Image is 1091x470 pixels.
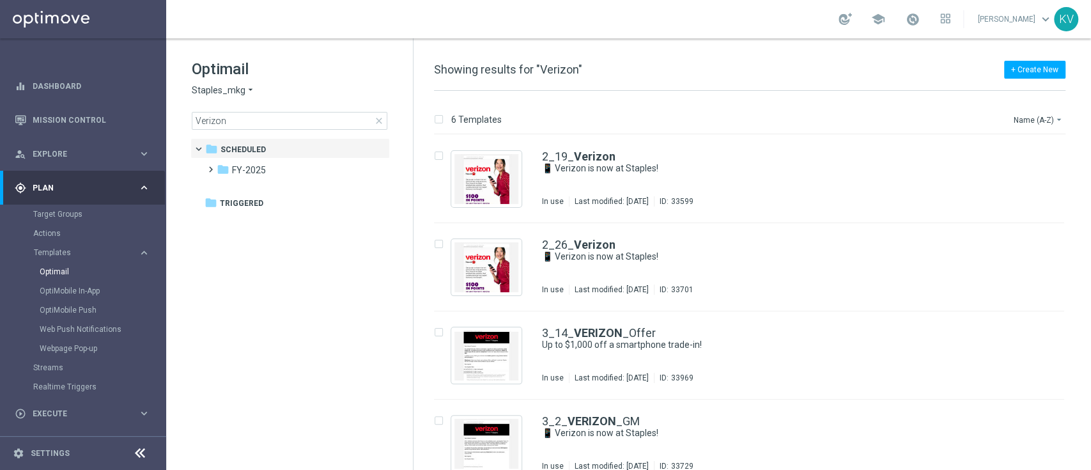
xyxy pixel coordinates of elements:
img: 33969.jpeg [454,331,518,380]
a: Streams [33,363,133,373]
div: OptiMobile In-App [40,281,165,301]
div: Webpage Pop-up [40,339,165,358]
div: ID: [654,196,693,207]
b: Verizon [574,238,615,251]
i: play_circle_outline [15,408,26,419]
div: 📱 Verizon is now at Staples! [542,162,1010,175]
span: Plan [33,184,138,192]
i: gps_fixed [15,182,26,194]
span: keyboard_arrow_down [1039,12,1053,26]
span: Triggered [220,198,263,209]
a: Actions [33,228,133,239]
a: OptiMobile In-App [40,286,133,296]
button: Staples_mkg arrow_drop_down [192,84,256,97]
span: school [871,12,885,26]
div: 📱 Verizon is now at Staples! [542,251,1010,263]
a: Dashboard [33,69,150,103]
button: play_circle_outline Execute keyboard_arrow_right [14,409,151,419]
span: close [374,116,384,126]
div: Dashboard [15,69,150,103]
a: [PERSON_NAME]keyboard_arrow_down [977,10,1054,29]
div: Web Push Notifications [40,320,165,339]
i: settings [13,448,24,459]
i: equalizer [15,81,26,92]
div: 33599 [671,196,693,207]
i: arrow_drop_down [1054,114,1064,125]
a: 2_19_Verizon [542,151,615,162]
div: Actions [33,224,165,243]
div: Mission Control [15,103,150,137]
div: In use [542,196,564,207]
a: Mission Control [33,103,150,137]
a: Webpage Pop-up [40,343,133,354]
a: 📱 Verizon is now at Staples! [542,251,981,263]
div: KV [1054,7,1078,31]
div: In use [542,285,564,295]
i: keyboard_arrow_right [138,148,150,160]
div: Last modified: [DATE] [569,373,654,383]
a: 📱 Verizon is now at Staples! [542,162,981,175]
i: keyboard_arrow_right [138,182,150,194]
i: arrow_drop_down [245,84,256,97]
a: Optimail [40,267,133,277]
div: 📱 Verizon is now at Staples! [542,427,1010,439]
a: Target Groups [33,209,133,219]
button: gps_fixed Plan keyboard_arrow_right [14,183,151,193]
a: Realtime Triggers [33,382,133,392]
div: Execute [15,408,138,419]
div: Realtime Triggers [33,377,165,396]
span: Execute [33,410,138,418]
div: Last modified: [DATE] [569,285,654,295]
i: folder [205,143,218,155]
i: keyboard_arrow_right [138,247,150,259]
div: Press SPACE to select this row. [421,135,1088,223]
a: Up to $1,000 off a smartphone trade-in! [542,339,981,351]
button: Name (A-Z)arrow_drop_down [1012,112,1065,127]
div: Explore [15,148,138,160]
a: 2_26_Verizon [542,239,615,251]
div: 33701 [671,285,693,295]
div: Target Groups [33,205,165,224]
div: Press SPACE to select this row. [421,311,1088,400]
a: OptiMobile Push [40,305,133,315]
div: 33969 [671,373,693,383]
div: In use [542,373,564,383]
button: Mission Control [14,115,151,125]
span: Templates [34,249,125,256]
span: FY-2025 [232,164,266,176]
a: 📱 Verizon is now at Staples! [542,427,981,439]
button: Templates keyboard_arrow_right [33,247,151,258]
div: Up to $1,000 off a smartphone trade-in! [542,339,1010,351]
b: VERIZON [574,326,623,340]
button: + Create New [1004,61,1065,79]
i: keyboard_arrow_right [138,407,150,419]
div: Optimail [40,262,165,281]
div: OptiMobile Push [40,301,165,320]
img: 33599.jpeg [454,154,518,204]
div: Press SPACE to select this row. [421,223,1088,311]
b: Verizon [574,150,615,163]
div: Plan [15,182,138,194]
div: Last modified: [DATE] [569,196,654,207]
input: Search Template [192,112,387,130]
a: Settings [31,450,70,457]
span: Staples_mkg [192,84,245,97]
img: 33701.jpeg [454,242,518,292]
div: Templates [33,243,165,358]
button: person_search Explore keyboard_arrow_right [14,149,151,159]
div: ID: [654,285,693,295]
button: equalizer Dashboard [14,81,151,91]
p: 6 Templates [451,114,502,125]
img: 33729.jpeg [454,419,518,469]
span: Explore [33,150,138,158]
i: person_search [15,148,26,160]
a: 3_2_VERIZON_GM [542,416,640,427]
div: Templates [34,249,138,256]
div: Streams [33,358,165,377]
div: ID: [654,373,693,383]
